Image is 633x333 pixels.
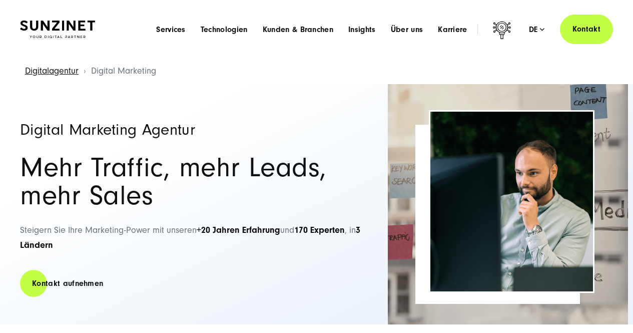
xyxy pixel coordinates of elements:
a: Insights [348,25,376,35]
strong: +20 Jahren Erfahrung [197,225,280,235]
a: Kontakt aufnehmen [20,269,115,298]
a: Digitalagentur [25,66,79,76]
a: Technologien [201,25,248,35]
a: Karriere [438,25,467,35]
img: Full-Service Digitalagentur SUNZINET - Digital Marketing_2 [388,84,628,324]
span: Steigern Sie Ihre Marketing-Power mit unseren und , in [20,225,360,251]
h2: Mehr Traffic, mehr Leads, mehr Sales [20,154,362,210]
img: SUNZINET Full Service Digital Agentur [20,21,95,38]
a: Services [156,25,186,35]
strong: 170 Experten [294,225,345,235]
div: de [529,25,545,35]
span: Digital Marketing [91,66,156,76]
a: Kunden & Branchen [263,25,333,35]
a: Über uns [391,25,423,35]
img: Full-Service Digitalagentur SUNZINET - Digital Marketing [430,112,593,291]
h1: Digital Marketing Agentur [20,122,362,138]
a: Kontakt [560,15,613,44]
